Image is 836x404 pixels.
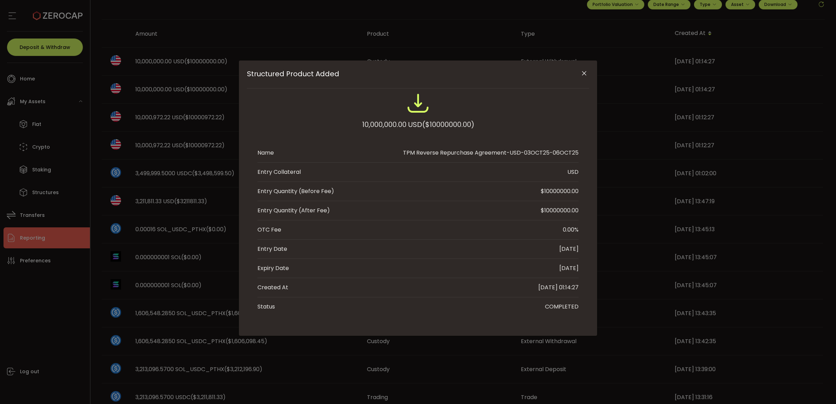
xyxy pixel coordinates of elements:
[559,264,579,272] div: [DATE]
[559,245,579,253] div: [DATE]
[801,370,836,404] iframe: Chat Widget
[257,187,334,196] div: Entry Quantity (Before Fee)
[362,118,474,131] div: 10,000,000.00 USD
[239,61,597,336] div: Structured Product Added
[257,303,275,311] div: Status
[247,70,555,78] span: Structured Product Added
[257,226,281,234] div: OTC Fee
[563,226,579,234] div: 0.00%
[257,264,289,272] div: Expiry Date
[257,283,288,292] div: Created At
[257,149,274,157] div: Name
[422,118,474,131] span: ($10000000.00)
[257,168,301,176] div: Entry Collateral
[403,149,579,157] div: TPM Reverse Repurchase Agreement-USD-03OCT25-06OCT25
[578,68,590,80] button: Close
[541,187,579,196] div: $10000000.00
[567,168,579,176] div: USD
[257,245,287,253] div: Entry Date
[538,283,579,292] div: [DATE] 01:14:27
[257,206,330,215] div: Entry Quantity (After Fee)
[545,303,579,311] div: COMPLETED
[541,206,579,215] div: $10000000.00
